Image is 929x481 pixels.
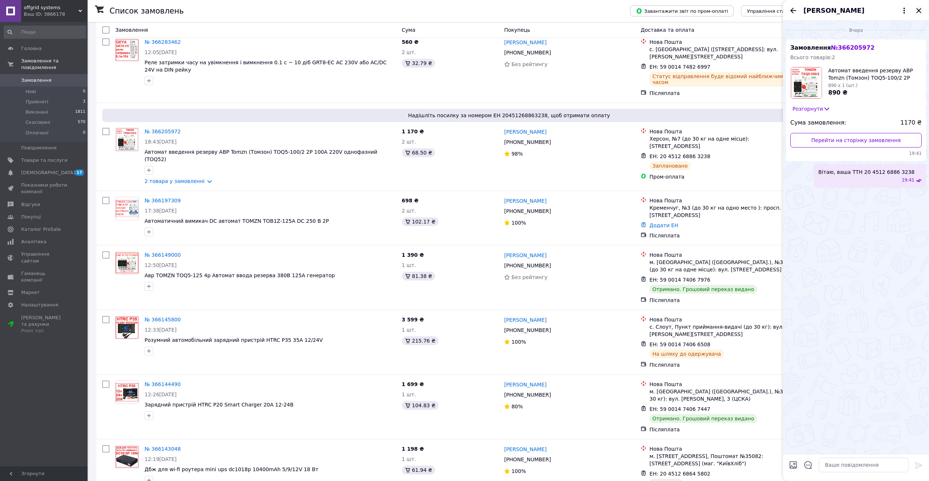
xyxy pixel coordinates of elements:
[649,173,799,180] div: Пром-оплата
[145,149,377,162] a: Автомат введення резерву АВР Tomzn (Томзон) TOQ5-100/2 2P 100A 220V однофазний (TOQ52)
[115,197,139,220] a: Фото товару
[503,390,552,400] div: [PHONE_NUMBER]
[649,222,678,228] a: Додати ЕН
[145,198,181,203] a: № 366197309
[649,350,724,358] div: На шляху до одержувача
[818,168,915,176] span: Вітаю, ваша ТТН 20 4512 6886 3238
[828,89,848,96] span: 890 ₴
[115,38,139,62] a: Фото товару
[901,119,922,127] span: 1170 ₴
[649,161,691,170] div: Заплановано
[21,182,68,195] span: Показники роботи компанії
[115,316,139,339] a: Фото товару
[649,426,799,433] div: Післяплата
[649,64,710,70] span: ЕН: 59 0014 7482 6997
[649,316,799,323] div: Нова Пошта
[649,445,799,453] div: Нова Пошта
[504,381,546,388] a: [PERSON_NAME]
[21,328,68,334] div: Prom топ
[790,105,833,113] button: Розгорнути
[145,178,205,184] a: 2 товара у замовленні
[649,232,799,239] div: Післяплата
[402,208,416,214] span: 2 шт.
[649,38,799,46] div: Нова Пошта
[402,59,435,68] div: 32.79 ₴
[145,272,335,278] a: Авр TOMZN TOQ5-125 4p Автомат ввода резерва 380В 125А генератор
[116,39,138,61] img: Фото товару
[21,157,68,164] span: Товари та послуги
[145,381,181,387] a: № 366144490
[145,139,177,145] span: 18:43[DATE]
[747,8,803,14] span: Управління статусами
[649,285,757,294] div: Отримано. Грошовий переказ видано
[116,253,138,273] img: Фото товару
[402,466,435,474] div: 61.94 ₴
[115,381,139,404] a: Фото товару
[116,446,138,467] img: Фото товару
[402,456,416,462] span: 1 шт.
[511,220,526,226] span: 100%
[402,217,438,226] div: 102.17 ₴
[790,44,875,51] span: Замовлення
[110,7,184,15] h1: Список замовлень
[116,128,138,151] img: Фото товару
[26,119,50,126] span: Скасовані
[503,454,552,465] div: [PHONE_NUMBER]
[504,316,546,324] a: [PERSON_NAME]
[402,381,424,387] span: 1 699 ₴
[145,456,177,462] span: 12:19[DATE]
[21,58,88,71] span: Замовлення та повідомлення
[649,277,710,283] span: ЕН: 59 0014 7406 7976
[21,77,51,84] span: Замовлення
[26,109,48,115] span: Виконані
[145,337,323,343] a: Розумний автомобільний зарядний пристрій HTRC P35 35A 12/24V
[21,302,58,308] span: Налаштування
[649,323,799,338] div: с. Слоут, Пункт приймання-видачі (до 30 кг): вул. [PERSON_NAME][STREET_ADDRESS]
[649,72,799,87] div: Статус відправлення буде відомий найближчим часом
[26,99,48,105] span: Прийняті
[83,99,85,105] span: 3
[649,128,799,135] div: Нова Пошта
[503,137,552,147] div: [PHONE_NUMBER]
[402,401,438,410] div: 104.83 ₴
[511,404,523,409] span: 80%
[630,5,734,16] button: Завантажити звіт по пром-оплаті
[828,83,857,88] span: 890 x 1 (шт.)
[402,327,416,333] span: 1 шт.
[511,468,526,474] span: 100%
[115,251,139,275] a: Фото товару
[402,272,435,280] div: 81.38 ₴
[21,251,68,264] span: Управління сайтом
[402,317,424,322] span: 3 599 ₴
[145,262,177,268] span: 12:50[DATE]
[145,39,181,45] a: № 366283462
[21,45,42,52] span: Головна
[21,270,68,283] span: Гаманець компанії
[504,27,530,33] span: Покупець
[145,208,177,214] span: 17:38[DATE]
[145,402,293,408] a: Зарядний пристрій HTRC P20 Smart Charger 20A 12-24В
[649,406,710,412] span: ЕН: 59 0014 7406 7447
[828,67,922,81] span: Автомат введення резерву АВР Tomzn (Томзон) TOQ5-100/2 2P 100A 220V однофазний (TOQ52)
[21,201,40,208] span: Відгуки
[790,150,922,157] span: 19:41 11.10.2025
[803,6,864,15] span: [PERSON_NAME]
[649,46,799,60] div: с. [GEOGRAPHIC_DATA] ([STREET_ADDRESS]: вул. [PERSON_NAME][STREET_ADDRESS]
[649,361,799,369] div: Післяплата
[789,6,798,15] button: Назад
[649,471,710,477] span: ЕН: 20 4512 6864 5802
[4,26,86,39] input: Пошук
[791,67,822,99] img: 5977458839_w100_h100_avtomat-vvoda-rezerva.jpg
[21,238,46,245] span: Аналітика
[641,27,694,33] span: Доставка та оплата
[145,392,177,397] span: 12:26[DATE]
[503,206,552,216] div: [PHONE_NUMBER]
[115,128,139,151] a: Фото товару
[145,49,177,55] span: 12:05[DATE]
[26,88,36,95] span: Нові
[504,128,546,135] a: [PERSON_NAME]
[504,39,546,46] a: [PERSON_NAME]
